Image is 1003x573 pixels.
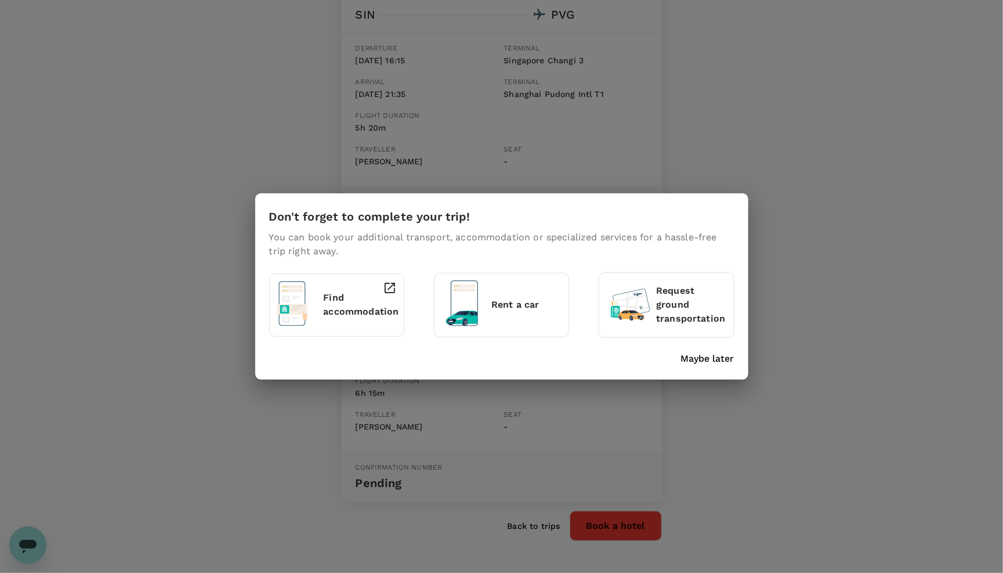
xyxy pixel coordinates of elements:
p: Rent a car [491,298,562,312]
p: Find accommodation [323,291,399,319]
p: You can book your additional transport, accommodation or specialized services for a hassle-free t... [269,230,734,258]
p: Request ground transportation [656,284,726,326]
h6: Don't forget to complete your trip! [269,207,470,226]
button: Maybe later [681,352,734,366]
